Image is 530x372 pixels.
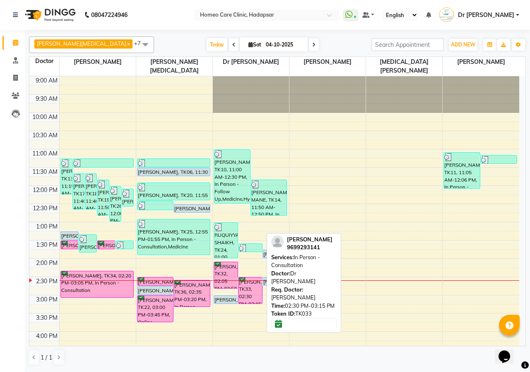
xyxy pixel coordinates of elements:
div: [PERSON_NAME], TK36, 02:35 PM-03:20 PM, In Person - Consultation [174,280,210,306]
div: [PERSON_NAME], TK07, 02:30 PM-02:45 PM, In Person - Follow Up [263,277,287,285]
span: [MEDICAL_DATA][PERSON_NAME] [366,57,442,76]
div: [PERSON_NAME] MANE, TK14, 11:50 AM-12:50 PM, In Person - Consultation,Medicine 1 [251,180,287,215]
img: logo [21,3,78,27]
div: [PERSON_NAME], TK29, 01:30 PM-01:45 PM, In Person - Follow Up [61,241,78,249]
div: 12:30 PM [31,204,59,213]
div: [PERSON_NAME], TK02, 01:15 PM-01:30 PM, In Person - Follow Up [61,232,78,240]
input: 2025-10-04 [263,39,305,51]
div: [PERSON_NAME], TK30, 01:30 PM-01:45 PM, In Person - Follow Up [97,241,115,249]
div: [PERSON_NAME], TK28, 01:35 PM-01:50 PM, Medicine [238,244,262,252]
div: [PERSON_NAME], TK06, 11:30 AM-11:45 AM, In Person - Follow Up [137,168,210,176]
div: [PERSON_NAME], TK20, 11:55 AM-12:25 PM, In Person - Follow Up,Medicine [137,183,210,200]
div: RUQUIYYA SHAIKH, TK24, 01:00 PM-02:00 PM, In Person - Consultation,Medicine 1 [214,223,238,258]
div: [PERSON_NAME], TK27, 01:20 PM-01:51 PM, In Person - Follow Up,Medicine,Family Health Card [79,235,96,252]
div: [PERSON_NAME], TK35, 02:30 PM-02:45 PM, Online - Follow Up [137,277,173,285]
div: 10:00 AM [31,113,59,122]
span: Today [207,38,227,51]
div: [PERSON_NAME], TK19, 11:50 AM-12:50 PM, In Person - Consultation,Medicine 1 [97,180,109,215]
button: ADD NEW [449,39,477,51]
span: ADD NEW [451,41,475,48]
input: Search Appointment [371,38,444,51]
div: 9699293141 [287,243,332,252]
div: [PERSON_NAME], TK21, 12:05 PM-12:35 PM, In Person - Follow Up,Medicine 1 [122,189,133,206]
div: [PERSON_NAME], TK05, 02:45 PM-03:00 PM, Online - Follow Up [137,287,173,294]
span: Doctor: [271,270,290,277]
div: [PERSON_NAME], TK09, 03:00 PM-03:15 PM, Online - Follow Up [214,296,238,304]
span: Req. Doctor: [271,286,303,293]
span: [PERSON_NAME][MEDICAL_DATA] [37,40,126,47]
div: 1:00 PM [34,222,59,231]
iframe: chat widget [495,339,522,364]
div: 9:00 AM [34,76,59,85]
div: [DEMOGRAPHIC_DATA] JAGDADE, TK15, 11:15 AM-11:30 AM, Medicine [137,159,210,167]
div: 4:00 PM [34,332,59,340]
div: [PERSON_NAME], TK11, 11:05 AM-12:06 PM, In Person - Consultation,Medicine,Family Health Card [444,153,480,188]
div: 2:30 PM [34,277,59,286]
div: 10:30 AM [31,131,59,140]
div: [PERSON_NAME] VND-349, TK23, 12:25 PM-12:41 PM, Medicine,Courier Charges in [GEOGRAPHIC_DATA] [137,201,173,210]
div: 11:30 AM [31,168,59,176]
div: [PERSON_NAME], TK13, 11:15 AM-12:15 PM, In Person - Consultation,Medicine 1 [61,159,72,194]
div: 3:00 PM [34,295,59,304]
div: [PERSON_NAME], TK22, 03:00 PM-03:45 PM, Online - Consultation [137,296,173,322]
span: [PERSON_NAME] [60,57,136,67]
div: TK033 [271,310,337,318]
div: 11:00 AM [31,149,59,158]
span: [PERSON_NAME] [443,57,519,67]
span: [PERSON_NAME] [289,57,366,67]
div: [PERSON_NAME], TK10, 11:00 AM-12:30 PM, In Person - Follow Up,Medicine,Hydra Facial [214,150,250,203]
div: [PERSON_NAME], TK04, 12:30 PM-12:45 PM, In Person - Follow Up [174,204,210,212]
div: [PERSON_NAME], TK12, 11:10 AM-11:25 AM, Medicine [481,156,517,163]
div: [PERSON_NAME], TK25, 12:55 PM-01:55 PM, In Person - Consultation,Medicine [137,219,210,255]
span: 1 / 1 [41,353,52,362]
span: Token ID: [271,310,295,317]
div: 3:30 PM [34,314,59,322]
div: [PERSON_NAME], TK26, 12:00 PM-01:00 PM, In Person - Consultation,Medicine 1 [110,186,121,221]
div: Doctor [29,57,59,66]
div: [PERSON_NAME], TK08, 01:45 PM-02:00 PM, In Person - Follow Up [263,250,287,258]
div: [PERSON_NAME], TK16, 11:15 AM-11:31 AM, Medicine 1,Courier Charges out of City [73,159,133,167]
div: [PERSON_NAME], TK18, 11:40 AM-12:40 PM, In Person - Consultation,Medicine [85,174,97,209]
span: [PERSON_NAME] [287,236,332,243]
img: Dr Pooja Doshi [439,7,454,22]
span: +7 [134,40,147,46]
div: 1:30 PM [34,241,59,249]
div: [PERSON_NAME], TK34, 02:20 PM-03:05 PM, In Person - Consultation [61,271,134,297]
div: 9:30 AM [34,95,59,103]
span: Sat [246,41,263,48]
span: Dr [PERSON_NAME] [458,11,514,19]
b: 08047224946 [91,3,128,27]
span: Dr [PERSON_NAME] [213,57,289,67]
span: Time: [271,302,285,309]
img: profile [271,236,284,248]
span: [PERSON_NAME][MEDICAL_DATA] [136,57,212,76]
div: 12:00 PM [31,186,59,195]
div: Dr [PERSON_NAME] [271,270,337,286]
span: In Person - Consultation [271,254,320,269]
div: 02:30 PM-03:15 PM [271,302,337,310]
div: [PERSON_NAME], TK33, 02:30 PM-03:15 PM, In Person - Consultation [238,277,262,304]
div: [PERSON_NAME], TK32, 02:05 PM-02:50 PM, In Person - Consultation [214,262,238,288]
div: [PERSON_NAME] [271,286,337,302]
span: Services: [271,254,294,260]
a: x [126,40,130,47]
div: [PERSON_NAME], TK31, 01:30 PM-01:45 PM, Medicine [116,241,133,249]
div: 2:00 PM [34,259,59,267]
div: [PERSON_NAME], TK17, 11:40 AM-12:40 PM, In Person - Consultation,Medicine [73,174,84,209]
